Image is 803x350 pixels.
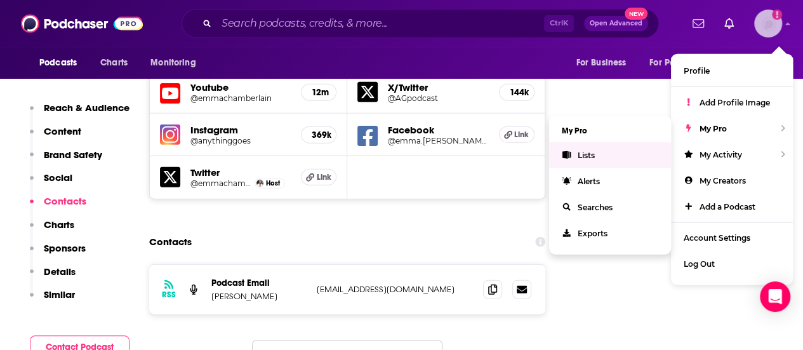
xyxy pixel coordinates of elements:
[301,169,336,185] a: Link
[684,233,750,243] span: Account Settings
[754,10,782,37] span: Logged in as abirchfield
[100,54,128,72] span: Charts
[684,66,710,76] span: Profile
[190,124,291,136] h5: Instagram
[700,124,727,133] span: My Pro
[216,13,544,34] input: Search podcasts, credits, & more...
[499,126,534,143] a: Link
[671,54,793,285] ul: Show profile menu
[590,20,642,27] span: Open Advanced
[30,288,75,312] button: Similar
[671,168,793,194] a: My Creators
[514,130,529,140] span: Link
[312,130,326,140] h5: 369k
[584,16,648,31] button: Open AdvancedNew
[30,102,129,125] button: Reach & Audience
[700,150,742,159] span: My Activity
[316,172,331,182] span: Link
[700,176,746,185] span: My Creators
[44,172,72,184] p: Social
[44,149,102,161] p: Brand Safety
[30,195,86,219] button: Contacts
[44,288,75,300] p: Similar
[21,11,143,36] img: Podchaser - Follow, Share and Rate Podcasts
[256,180,263,187] img: Emma Chamberlain
[44,102,129,114] p: Reach & Audience
[211,278,307,288] p: Podcast Email
[190,93,291,103] a: @emmachamberlain
[700,202,755,212] span: Add a Podcast
[92,51,135,75] a: Charts
[44,242,86,254] p: Sponsors
[44,195,86,207] p: Contacts
[190,136,291,145] a: @anythinggoes
[44,125,81,137] p: Content
[544,15,574,32] span: Ctrl K
[754,10,782,37] img: User Profile
[211,291,307,302] p: [PERSON_NAME]
[190,81,291,93] h5: Youtube
[150,54,196,72] span: Monitoring
[625,8,647,20] span: New
[160,125,180,145] img: iconImage
[30,172,72,195] button: Social
[754,10,782,37] button: Show profile menu
[190,166,291,178] h5: Twitter
[190,178,251,188] a: @emmachamberlain
[312,87,326,98] h5: 12m
[388,81,489,93] h5: X/Twitter
[760,281,790,312] div: Open Intercom Messenger
[317,284,473,295] p: [EMAIL_ADDRESS][DOMAIN_NAME]
[388,124,489,136] h5: Facebook
[726,51,773,75] button: open menu
[30,242,86,266] button: Sponsors
[700,98,770,107] span: Add Profile Image
[30,125,81,149] button: Content
[671,58,793,84] a: Profile
[567,51,642,75] button: open menu
[671,90,793,116] a: Add Profile Image
[684,259,715,269] span: Log Out
[641,51,729,75] button: open menu
[388,136,489,145] a: @emma.[PERSON_NAME].54584
[44,266,76,278] p: Details
[149,230,192,254] h2: Contacts
[671,225,793,251] a: Account Settings
[772,10,782,20] svg: Add a profile image
[719,13,739,34] a: Show notifications dropdown
[649,54,710,72] span: For Podcasters
[687,13,709,34] a: Show notifications dropdown
[162,290,176,300] h3: RSS
[142,51,212,75] button: open menu
[576,54,626,72] span: For Business
[30,219,74,242] button: Charts
[182,9,659,38] div: Search podcasts, credits, & more...
[671,194,793,220] a: Add a Podcast
[44,219,74,231] p: Charts
[510,87,524,98] h5: 144k
[388,93,489,103] a: @AGpodcast
[39,54,77,72] span: Podcasts
[30,51,93,75] button: open menu
[30,149,102,172] button: Brand Safety
[266,179,280,187] span: Host
[30,266,76,289] button: Details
